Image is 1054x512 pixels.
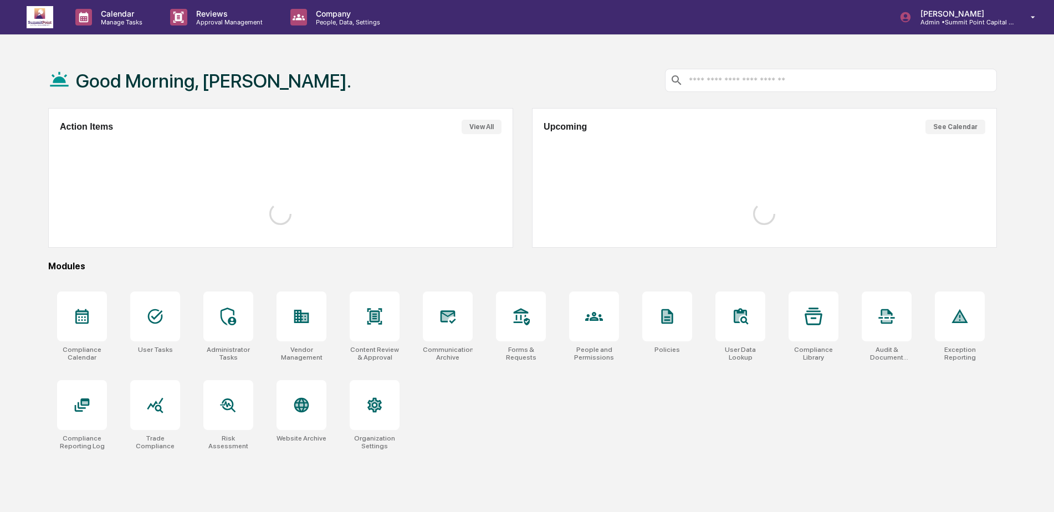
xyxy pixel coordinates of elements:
[92,9,148,18] p: Calendar
[203,346,253,361] div: Administrator Tasks
[138,346,173,354] div: User Tasks
[57,434,107,450] div: Compliance Reporting Log
[57,346,107,361] div: Compliance Calendar
[462,120,502,134] button: View All
[307,18,386,26] p: People, Data, Settings
[203,434,253,450] div: Risk Assessment
[187,18,268,26] p: Approval Management
[350,346,400,361] div: Content Review & Approval
[307,9,386,18] p: Company
[350,434,400,450] div: Organization Settings
[496,346,546,361] div: Forms & Requests
[544,122,587,132] h2: Upcoming
[912,18,1015,26] p: Admin • Summit Point Capital Management
[935,346,985,361] div: Exception Reporting
[715,346,765,361] div: User Data Lookup
[569,346,619,361] div: People and Permissions
[423,346,473,361] div: Communications Archive
[277,346,326,361] div: Vendor Management
[48,261,997,272] div: Modules
[92,18,148,26] p: Manage Tasks
[130,434,180,450] div: Trade Compliance
[654,346,680,354] div: Policies
[277,434,326,442] div: Website Archive
[925,120,985,134] button: See Calendar
[912,9,1015,18] p: [PERSON_NAME]
[27,6,53,28] img: logo
[60,122,113,132] h2: Action Items
[187,9,268,18] p: Reviews
[789,346,838,361] div: Compliance Library
[76,70,351,92] h1: Good Morning, [PERSON_NAME].
[862,346,912,361] div: Audit & Document Logs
